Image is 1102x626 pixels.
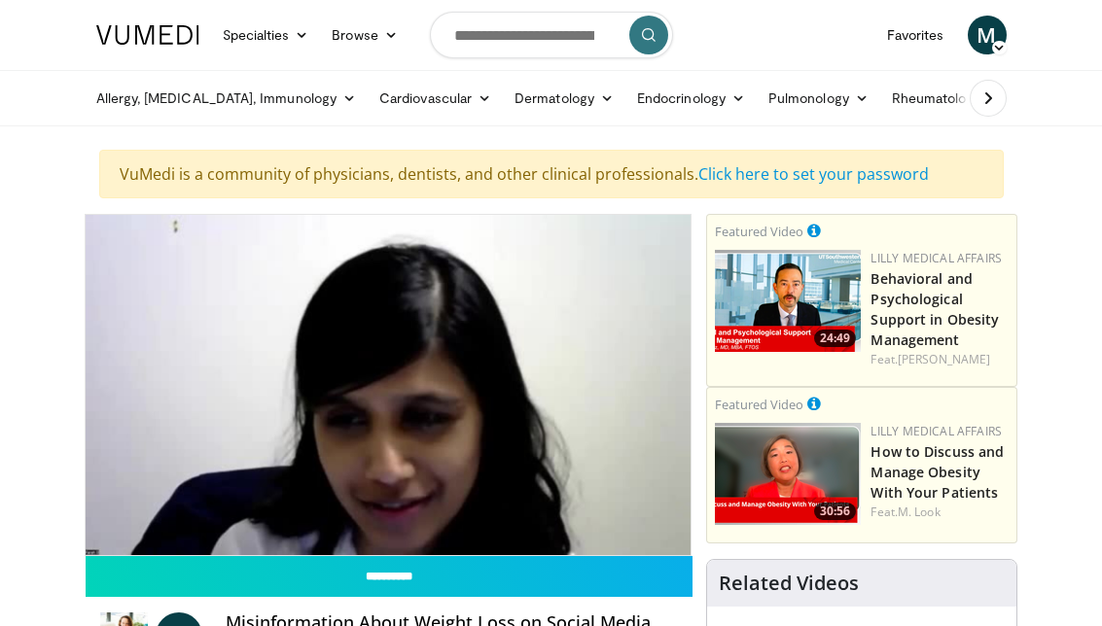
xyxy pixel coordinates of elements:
a: Behavioral and Psychological Support in Obesity Management [871,269,999,349]
div: Feat. [871,351,1009,368]
h4: Related Videos [719,572,859,595]
img: VuMedi Logo [96,25,199,45]
a: Dermatology [503,79,625,118]
a: Specialties [211,16,321,54]
a: Click here to set your password [698,163,929,185]
div: Feat. [871,504,1009,521]
a: Allergy, [MEDICAL_DATA], Immunology [85,79,369,118]
video-js: Video Player [86,215,692,555]
a: M [968,16,1007,54]
span: 30:56 [814,503,856,520]
a: Lilly Medical Affairs [871,423,1002,439]
a: Lilly Medical Affairs [871,250,1002,266]
a: 30:56 [715,423,861,525]
a: Endocrinology [625,79,757,118]
a: How to Discuss and Manage Obesity With Your Patients [871,442,1004,502]
span: 24:49 [814,330,856,347]
div: VuMedi is a community of physicians, dentists, and other clinical professionals. [99,150,1004,198]
a: Cardiovascular [368,79,503,118]
img: c98a6a29-1ea0-4bd5-8cf5-4d1e188984a7.png.150x105_q85_crop-smart_upscale.png [715,423,861,525]
a: 24:49 [715,250,861,352]
a: Browse [320,16,409,54]
a: Favorites [875,16,956,54]
a: Pulmonology [757,79,880,118]
img: ba3304f6-7838-4e41-9c0f-2e31ebde6754.png.150x105_q85_crop-smart_upscale.png [715,250,861,352]
a: [PERSON_NAME] [898,351,990,367]
small: Featured Video [715,396,803,413]
a: M. Look [898,504,941,520]
a: Rheumatology [880,79,1013,118]
small: Featured Video [715,223,803,240]
input: Search topics, interventions [430,12,673,58]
